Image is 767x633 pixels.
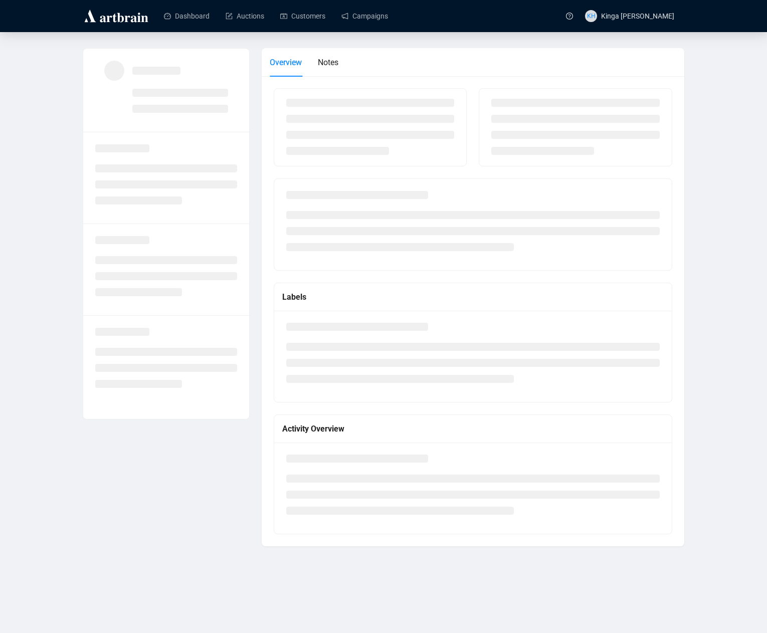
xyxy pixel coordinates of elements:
span: KH [587,11,596,21]
div: Activity Overview [282,423,664,435]
span: question-circle [566,13,573,20]
div: Labels [282,291,664,303]
span: Overview [270,58,302,67]
a: Campaigns [341,3,388,29]
a: Customers [280,3,325,29]
a: Auctions [226,3,264,29]
img: logo [83,8,150,24]
span: Kinga [PERSON_NAME] [601,12,674,20]
span: Notes [318,58,338,67]
a: Dashboard [164,3,210,29]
